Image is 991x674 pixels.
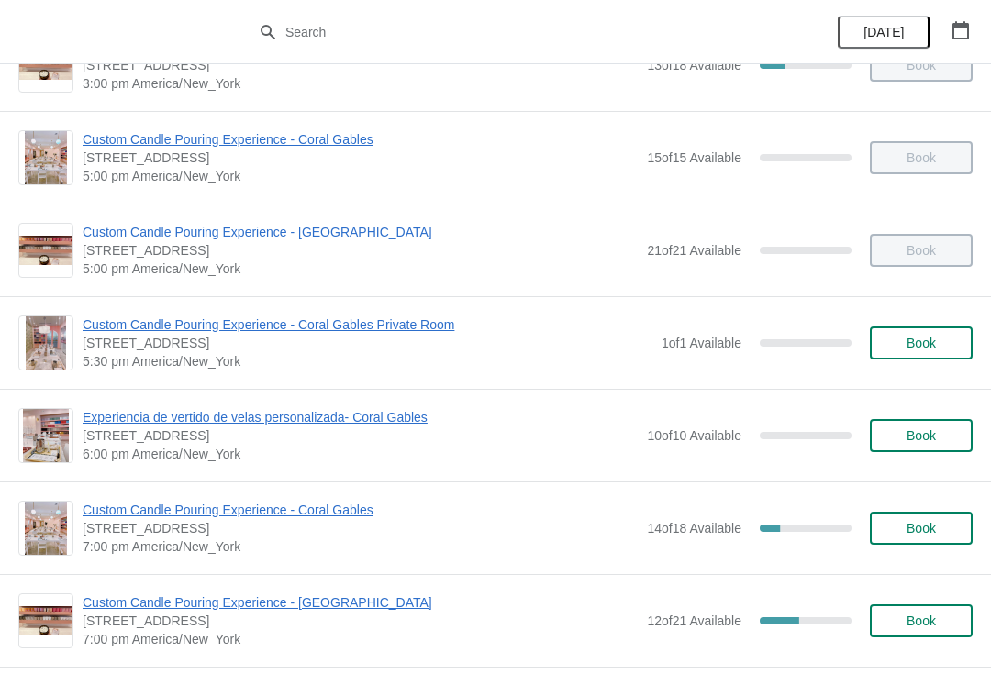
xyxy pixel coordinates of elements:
span: 5:30 pm America/New_York [83,352,652,370]
span: [STREET_ADDRESS] [83,241,638,260]
span: 10 of 10 Available [647,428,741,443]
span: [STREET_ADDRESS] [83,519,638,537]
span: 5:00 pm America/New_York [83,260,638,278]
img: Custom Candle Pouring Experience - Coral Gables | 154 Giralda Avenue, Coral Gables, FL, USA | 5:0... [25,131,68,184]
button: Book [870,419,973,452]
span: [DATE] [863,25,904,39]
span: 14 of 18 Available [647,521,741,536]
span: Custom Candle Pouring Experience - Coral Gables [83,130,638,149]
input: Search [284,16,743,49]
span: Book [907,521,936,536]
span: [STREET_ADDRESS] [83,334,652,352]
span: 7:00 pm America/New_York [83,537,638,556]
span: Book [907,613,936,628]
button: [DATE] [838,16,930,49]
img: Experiencia de vertido de velas personalizada- Coral Gables | 154 Giralda Avenue, Coral Gables, F... [23,409,69,462]
span: [STREET_ADDRESS] [83,149,638,167]
span: 21 of 21 Available [647,243,741,258]
img: Custom Candle Pouring Experience - Fort Lauderdale | 914 East Las Olas Boulevard, Fort Lauderdale... [19,50,72,81]
span: 6:00 pm America/New_York [83,445,638,463]
span: 12 of 21 Available [647,613,741,628]
span: Custom Candle Pouring Experience - [GEOGRAPHIC_DATA] [83,223,638,241]
span: Custom Candle Pouring Experience - [GEOGRAPHIC_DATA] [83,593,638,612]
img: Custom Candle Pouring Experience - Fort Lauderdale | 914 East Las Olas Boulevard, Fort Lauderdale... [19,236,72,266]
span: 3:00 pm America/New_York [83,74,638,93]
span: Experiencia de vertido de velas personalizada- Coral Gables [83,408,638,426]
span: 1 of 1 Available [662,336,741,350]
img: Custom Candle Pouring Experience - Fort Lauderdale | 914 East Las Olas Boulevard, Fort Lauderdale... [19,606,72,636]
img: Custom Candle Pouring Experience - Coral Gables Private Room | 154 Giralda Avenue, Coral Gables, ... [26,316,66,370]
button: Book [870,604,973,637]
span: [STREET_ADDRESS] [83,612,638,630]
span: 13 of 18 Available [647,58,741,72]
button: Book [870,512,973,545]
span: Custom Candle Pouring Experience - Coral Gables Private Room [83,315,652,334]
button: Book [870,326,973,359]
span: 7:00 pm America/New_York [83,630,638,648]
span: Custom Candle Pouring Experience - Coral Gables [83,501,638,519]
span: Book [907,336,936,350]
span: Book [907,428,936,443]
span: 15 of 15 Available [647,150,741,165]
span: [STREET_ADDRESS] [83,56,638,74]
span: [STREET_ADDRESS] [83,426,638,445]
img: Custom Candle Pouring Experience - Coral Gables | 154 Giralda Avenue, Coral Gables, FL, USA | 7:0... [25,502,68,555]
span: 5:00 pm America/New_York [83,167,638,185]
